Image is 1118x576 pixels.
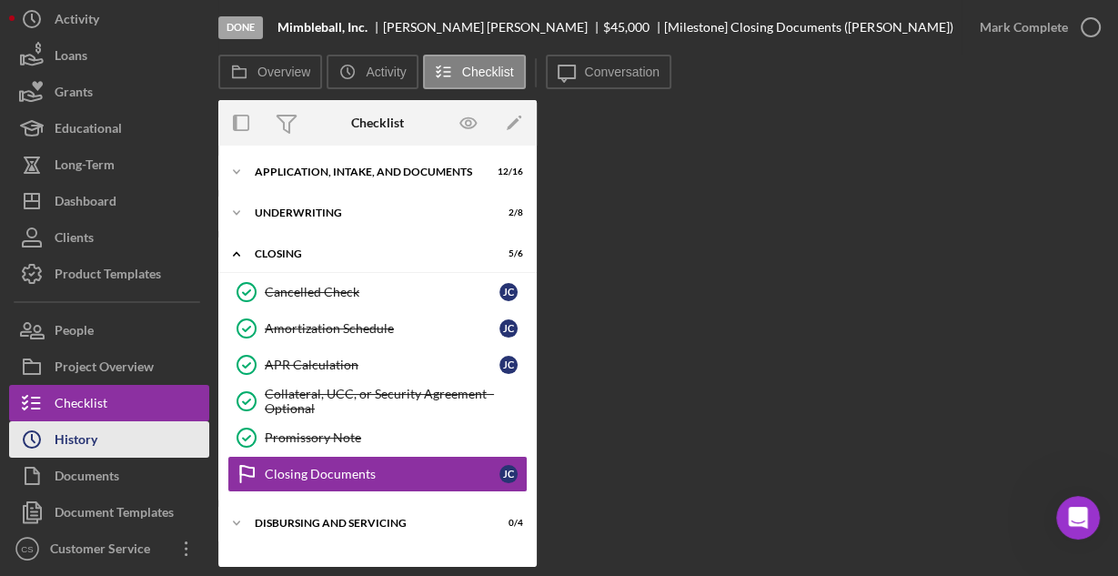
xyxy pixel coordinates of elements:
[383,20,603,35] div: [PERSON_NAME] [PERSON_NAME]
[9,421,209,458] button: History
[962,9,1109,45] button: Mark Complete
[255,248,478,259] div: Closing
[490,518,523,529] div: 0 / 4
[265,430,527,445] div: Promissory Note
[9,219,209,256] button: Clients
[55,312,94,353] div: People
[312,395,341,424] button: Send a message…
[265,321,499,336] div: Amortization Schedule
[351,116,404,130] div: Checklist
[55,183,116,224] div: Dashboard
[21,544,33,554] text: CS
[546,55,672,89] button: Conversation
[29,217,284,271] div: Hello, thank you for reaching out. Did you want to unarchive a project, or a product template?
[265,467,499,481] div: Closing Documents
[227,456,528,492] a: Closing DocumentsJC
[55,1,99,42] div: Activity
[9,1,209,37] button: Activity
[499,319,518,338] div: J C
[55,110,122,151] div: Educational
[255,518,478,529] div: Disbursing and Servicing
[9,183,209,219] button: Dashboard
[265,387,527,416] div: Collateral, UCC, or Security Agreement - Optional
[1056,496,1100,540] iframe: Intercom live chat
[218,16,263,39] div: Done
[423,55,526,89] button: Checklist
[255,207,478,218] div: Underwriting
[265,358,499,372] div: APR Calculation
[15,165,349,207] div: Christina says…
[9,312,209,349] button: People
[603,20,650,35] div: $45,000
[55,74,93,115] div: Grants
[29,86,284,140] div: Please list the specific email accounts, including those of your clients, where you see the issue...
[499,356,518,374] div: J C
[55,421,97,462] div: History
[52,10,81,39] img: Profile image for Christina
[29,280,284,298] div: Best,
[499,465,518,483] div: J C
[9,494,209,531] button: Document Templates
[78,168,310,185] div: joined the conversation
[78,170,180,183] b: [PERSON_NAME]
[29,330,183,341] div: [PERSON_NAME] • 12m ago
[55,219,94,260] div: Clients
[116,402,130,417] button: Start recording
[55,458,119,499] div: Documents
[980,9,1068,45] div: Mark Complete
[88,23,218,41] p: Active in the last 15m
[585,65,660,79] label: Conversation
[227,310,528,347] a: Amortization ScheduleJC
[9,531,209,567] button: CSCustomer Service
[55,349,154,389] div: Project Overview
[9,37,209,74] a: Loans
[86,402,101,417] button: Gif picker
[55,167,73,186] img: Profile image for Christina
[55,37,87,78] div: Loans
[265,285,499,299] div: Cancelled Check
[257,65,310,79] label: Overview
[9,458,209,494] button: Documents
[490,167,523,177] div: 12 / 16
[57,402,72,417] button: Emoji picker
[55,147,115,187] div: Long-Term
[55,494,174,535] div: Document Templates
[277,20,368,35] b: Mimbleball, Inc.
[29,298,284,317] div: [PERSON_NAME]
[9,110,209,147] a: Educational
[462,65,514,79] label: Checklist
[15,76,298,151] div: Please list the specific email accounts, including those of your clients, where you see the issue...
[55,256,161,297] div: Product Templates
[227,347,528,383] a: APR CalculationJC
[9,349,209,385] a: Project Overview
[366,65,406,79] label: Activity
[88,9,206,23] h1: [PERSON_NAME]
[227,274,528,310] a: Cancelled CheckJC
[285,7,319,42] button: Home
[9,74,209,110] button: Grants
[319,7,352,40] div: Close
[15,364,348,395] textarea: Message…
[227,419,528,456] a: Promissory Note
[490,248,523,259] div: 5 / 6
[45,531,164,571] div: Customer Service
[12,7,46,42] button: go back
[9,256,209,292] button: Product Templates
[499,283,518,301] div: J C
[15,76,349,166] div: Operator says…
[15,207,349,367] div: Christina says…
[15,207,298,327] div: Hello, thank you for reaching out. Did you want to unarchive a project, or a product template?Bes...
[9,385,209,421] button: Checklist
[227,383,528,419] a: Collateral, UCC, or Security Agreement - Optional
[255,167,478,177] div: Application, Intake, and Documents
[9,147,209,183] button: Long-Term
